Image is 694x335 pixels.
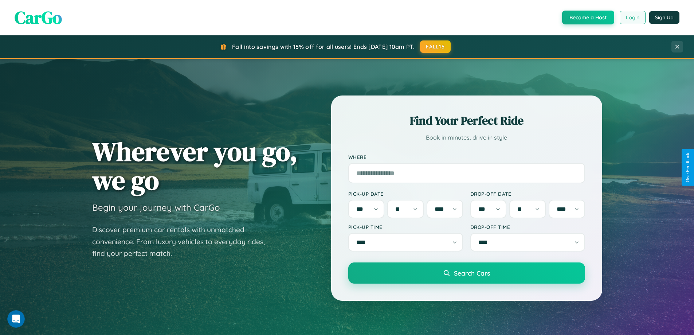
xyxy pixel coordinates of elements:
label: Pick-up Date [348,191,463,197]
p: Book in minutes, drive in style [348,132,585,143]
button: Become a Host [562,11,614,24]
button: Search Cars [348,262,585,284]
button: FALL15 [420,40,451,53]
h1: Wherever you go, we go [92,137,298,195]
label: Drop-off Time [470,224,585,230]
h3: Begin your journey with CarGo [92,202,220,213]
span: Search Cars [454,269,490,277]
button: Sign Up [649,11,679,24]
iframe: Intercom live chat [7,310,25,328]
span: Fall into savings with 15% off for all users! Ends [DATE] 10am PT. [232,43,415,50]
label: Pick-up Time [348,224,463,230]
span: CarGo [15,5,62,30]
label: Where [348,154,585,160]
label: Drop-off Date [470,191,585,197]
h2: Find Your Perfect Ride [348,113,585,129]
button: Login [620,11,646,24]
div: Give Feedback [685,153,690,182]
p: Discover premium car rentals with unmatched convenience. From luxury vehicles to everyday rides, ... [92,224,274,260]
